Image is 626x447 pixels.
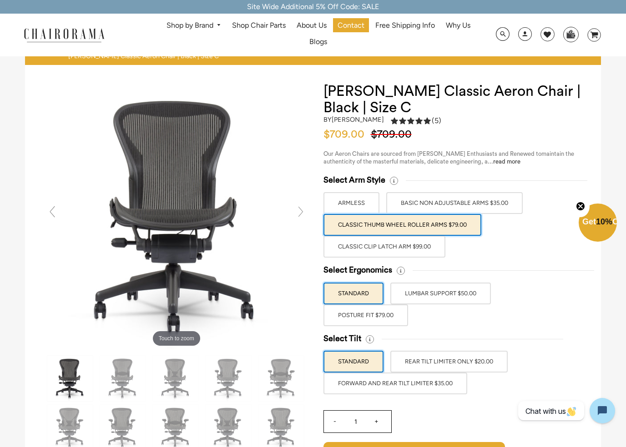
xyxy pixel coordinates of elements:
[153,356,198,401] img: Herman Miller Classic Aeron Chair | Black | Size C - chairorama
[297,21,327,30] span: About Us
[305,35,332,49] a: Blogs
[323,151,541,157] span: Our Aeron Chairs are sourced from [PERSON_NAME] Enthusiasts and Renewed to
[309,37,327,47] span: Blogs
[68,52,219,60] span: [PERSON_NAME] Classic Aeron Chair | Black | Size C
[19,27,110,43] img: chairorama
[100,356,146,401] img: Herman Miller Classic Aeron Chair | Black | Size C - chairorama
[391,116,441,125] div: 5.0 rating (5 votes)
[258,356,304,401] img: Herman Miller Classic Aeron Chair | Black | Size C - chairorama
[386,192,523,214] label: BASIC NON ADJUSTABLE ARMS $35.00
[323,129,369,140] span: $709.00
[206,356,251,401] img: Herman Miller Classic Aeron Chair | Black | Size C - chairorama
[43,83,309,349] img: Herman Miller Classic Aeron Chair | Black | Size C - chairorama
[323,175,385,185] span: Select Arm Style
[323,83,583,116] h1: [PERSON_NAME] Classic Aeron Chair | Black | Size C
[43,211,309,220] a: Herman Miller Classic Aeron Chair | Black | Size C - chairoramaTouch to zoom
[323,304,408,326] label: POSTURE FIT $79.00
[596,217,612,226] span: 10%
[323,236,445,258] label: Classic Clip Latch Arm $99.00
[323,333,361,344] span: Select Tilt
[446,21,470,30] span: Why Us
[323,192,379,214] label: ARMLESS
[68,52,222,60] nav: breadcrumbs
[332,115,384,124] a: [PERSON_NAME]
[371,18,439,32] a: Free Shipping Info
[371,129,416,140] span: $709.00
[366,411,388,432] input: +
[323,116,384,124] h2: by
[432,116,441,126] span: (5)
[324,411,346,432] input: -
[232,21,286,30] span: Shop Chair Parts
[391,116,441,128] a: 5.0 rating (5 votes)
[441,18,475,32] a: Why Us
[375,21,435,30] span: Free Shipping Info
[582,217,624,226] span: Get Off
[323,214,481,236] label: Classic Thumb Wheel Roller Arms $79.00
[47,356,93,401] img: Herman Miller Classic Aeron Chair | Black | Size C - chairorama
[571,196,590,217] button: Close teaser
[162,19,226,33] a: Shop by Brand
[390,351,508,372] label: REAR TILT LIMITER ONLY $20.00
[323,351,384,372] label: STANDARD
[292,18,331,32] a: About Us
[323,283,384,304] label: STANDARD
[148,18,488,52] nav: DesktopNavigation
[564,27,578,41] img: WhatsApp_Image_2024-07-12_at_16.23.01.webp
[323,265,392,275] span: Select Ergonomics
[333,18,369,32] a: Contact
[227,18,290,32] a: Shop Chair Parts
[390,283,491,304] label: LUMBAR SUPPORT $50.00
[323,372,467,394] label: FORWARD AND REAR TILT LIMITER $35.00
[579,204,617,243] div: Get10%OffClose teaser
[493,159,520,164] a: read more
[338,21,364,30] span: Contact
